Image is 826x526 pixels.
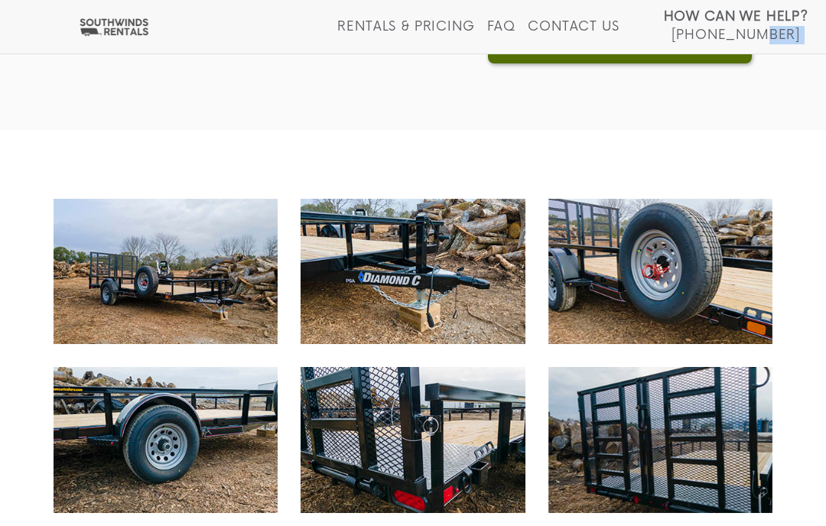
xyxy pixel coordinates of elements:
[301,367,525,512] a: Diamond C® 14' Utility Trailer
[528,19,619,53] a: Contact Us
[664,9,808,24] strong: How Can We Help?
[301,199,525,344] a: Diamond C® 14' Utility Trailer
[548,367,772,512] a: Diamond C® 14' Utility Trailer
[487,19,516,53] a: FAQ
[548,199,772,344] a: Diamond C® 14' Utility Trailer
[54,367,278,512] a: Diamond C® 14' Utility Trailer
[54,199,278,344] a: Diamond C® 14' Utility Trailer
[672,28,800,43] span: [PHONE_NUMBER]
[76,18,151,37] img: Southwinds Rentals Logo
[337,19,474,53] a: Rentals & Pricing
[664,8,808,41] a: How Can We Help? [PHONE_NUMBER]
